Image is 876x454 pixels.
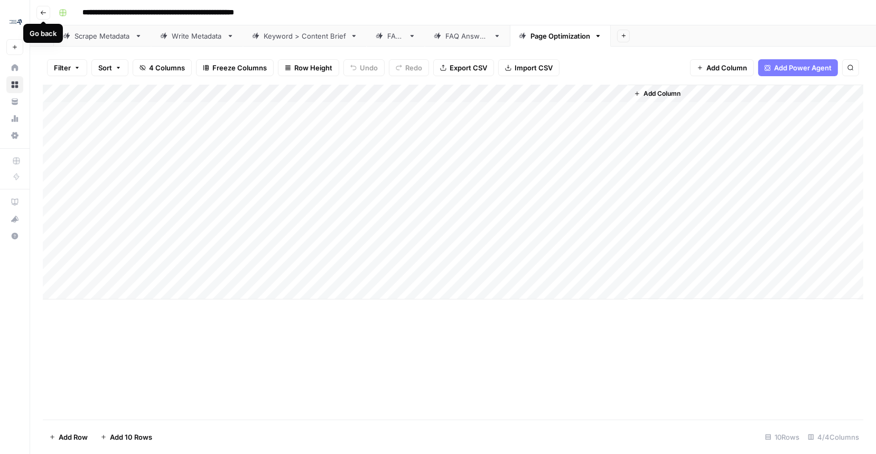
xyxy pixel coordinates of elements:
[133,59,192,76] button: 4 Columns
[761,429,804,446] div: 10 Rows
[151,25,243,47] a: Write Metadata
[530,31,590,41] div: Page Optimization
[196,59,274,76] button: Freeze Columns
[7,211,23,227] div: What's new?
[630,87,685,101] button: Add Column
[644,89,681,98] span: Add Column
[30,28,57,39] div: Go back
[425,25,510,47] a: FAQ Answers
[445,31,489,41] div: FAQ Answers
[389,59,429,76] button: Redo
[387,31,404,41] div: FAQs
[706,62,747,73] span: Add Column
[690,59,754,76] button: Add Column
[54,62,71,73] span: Filter
[264,31,346,41] div: Keyword > Content Brief
[6,76,23,93] a: Browse
[243,25,367,47] a: Keyword > Content Brief
[6,228,23,244] button: Help + Support
[278,59,339,76] button: Row Height
[433,59,494,76] button: Export CSV
[6,12,25,31] img: Compound Growth Logo
[6,110,23,127] a: Usage
[6,8,23,35] button: Workspace: Compound Growth
[510,25,611,47] a: Page Optimization
[74,31,131,41] div: Scrape Metadata
[149,62,185,73] span: 4 Columns
[367,25,425,47] a: FAQs
[6,211,23,228] button: What's new?
[758,59,838,76] button: Add Power Agent
[6,93,23,110] a: Your Data
[515,62,553,73] span: Import CSV
[98,62,112,73] span: Sort
[405,62,422,73] span: Redo
[360,62,378,73] span: Undo
[43,429,94,446] button: Add Row
[6,127,23,144] a: Settings
[47,59,87,76] button: Filter
[110,432,152,442] span: Add 10 Rows
[94,429,159,446] button: Add 10 Rows
[6,59,23,76] a: Home
[212,62,267,73] span: Freeze Columns
[450,62,487,73] span: Export CSV
[59,432,88,442] span: Add Row
[172,31,222,41] div: Write Metadata
[91,59,128,76] button: Sort
[804,429,863,446] div: 4/4 Columns
[774,62,832,73] span: Add Power Agent
[294,62,332,73] span: Row Height
[498,59,560,76] button: Import CSV
[54,25,151,47] a: Scrape Metadata
[6,194,23,211] a: AirOps Academy
[343,59,385,76] button: Undo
